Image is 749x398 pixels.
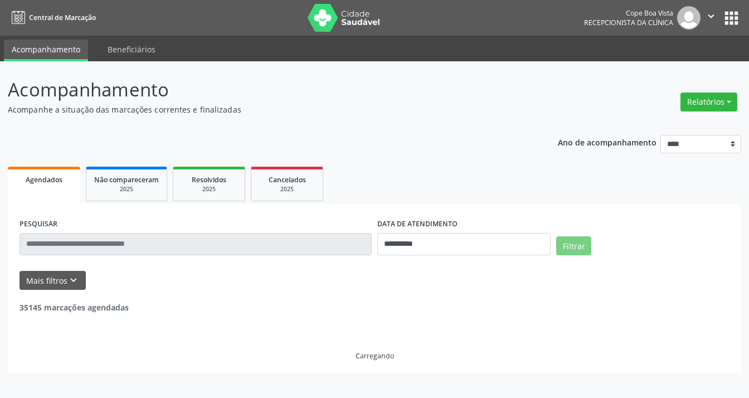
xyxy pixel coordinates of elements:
i: keyboard_arrow_down [67,274,80,287]
i:  [705,10,717,22]
button: apps [722,8,741,28]
span: Cancelados [269,175,306,185]
div: 2025 [94,185,159,193]
button: Mais filtroskeyboard_arrow_down [20,271,86,290]
button: Filtrar [556,236,591,255]
a: Central de Marcação [8,8,96,27]
p: Ano de acompanhamento [558,135,656,149]
strong: 35145 marcações agendadas [20,302,129,313]
span: Recepcionista da clínica [584,18,673,27]
span: Não compareceram [94,175,159,185]
span: Resolvidos [192,175,226,185]
p: Acompanhe a situação das marcações correntes e finalizadas [8,104,521,115]
button:  [701,6,722,30]
div: 2025 [259,185,315,193]
div: 2025 [181,185,237,193]
span: Agendados [26,175,62,185]
span: Central de Marcação [29,13,96,22]
label: PESQUISAR [20,216,57,233]
img: img [677,6,701,30]
div: Cope Boa Vista [584,8,673,18]
a: Beneficiários [100,40,163,59]
a: Acompanhamento [4,40,88,61]
p: Acompanhamento [8,76,521,104]
div: Carregando [356,351,394,361]
button: Relatórios [680,93,737,111]
label: DATA DE ATENDIMENTO [377,216,458,233]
